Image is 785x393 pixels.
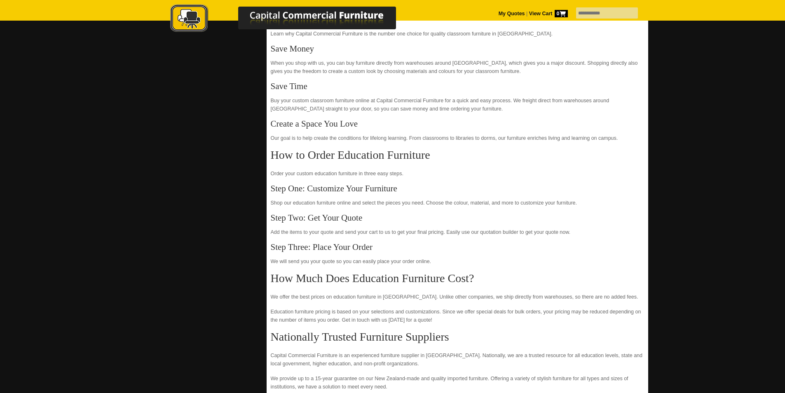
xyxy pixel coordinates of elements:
p: Our goal is to help create the conditions for lifelong learning. From classrooms to libraries to ... [271,134,644,142]
h3: Step Three: Place Your Order [271,243,644,251]
a: View Cart0 [527,11,567,16]
a: My Quotes [499,11,525,16]
p: Education furniture pricing is based on your selections and customizations. Since we offer specia... [271,308,644,324]
p: Add the items to your quote and send your cart to us to get your final pricing. Easily use our qu... [271,228,644,236]
p: Capital Commercial Furniture is an experienced furniture supplier in [GEOGRAPHIC_DATA]. Nationall... [271,351,644,368]
p: Shop our education furniture online and select the pieces you need. Choose the colour, material, ... [271,199,644,207]
p: Learn why Capital Commercial Furniture is the number one choice for quality classroom furniture i... [271,30,644,38]
h3: Create a Space You Love [271,120,644,128]
h2: How to Order Education Furniture [271,149,644,161]
p: We provide up to a 15-year guarantee on our New Zealand-made and quality imported furniture. Offe... [271,374,644,391]
span: 0 [555,10,568,17]
h3: Save Money [271,45,644,53]
h3: Save Time [271,82,644,90]
strong: View Cart [529,11,568,16]
h3: Step One: Customize Your Furniture [271,184,644,193]
p: Buy your custom classroom furniture online at Capital Commercial Furniture for a quick and easy p... [271,96,644,113]
p: We offer the best prices on education furniture in [GEOGRAPHIC_DATA]. Unlike other companies, we ... [271,293,644,301]
p: When you shop with us, you can buy furniture directly from warehouses around [GEOGRAPHIC_DATA], w... [271,59,644,75]
h3: Step Two: Get Your Quote [271,214,644,222]
a: Capital Commercial Furniture Logo [148,4,436,37]
p: We will send you your quote so you can easily place your order online. [271,257,644,266]
h2: Nationally Trusted Furniture Suppliers [271,331,644,343]
h2: How Much Does Education Furniture Cost? [271,272,644,285]
img: Capital Commercial Furniture Logo [148,4,436,34]
p: Order your custom education furniture in three easy steps. [271,169,644,178]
